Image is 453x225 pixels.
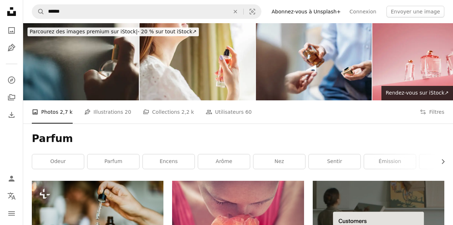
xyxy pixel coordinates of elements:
[245,108,252,116] span: 60
[4,189,19,203] button: Langue
[23,23,139,100] img: Woman using perfume.
[345,6,381,17] a: Connexion
[436,154,444,169] button: faire défiler la liste vers la droite
[32,154,84,169] a: odeur
[87,154,139,169] a: parfum
[4,73,19,87] a: Explorer
[386,90,449,96] span: Rendez-vous sur iStock ↗
[143,154,195,169] a: encens
[30,29,197,34] span: - 20 % sur tout iStock ↗
[386,6,444,17] button: Envoyer une image
[4,206,19,221] button: Menu
[4,171,19,186] a: Connexion / S’inscrire
[364,154,416,169] a: Émission
[420,100,444,124] button: Filtres
[4,90,19,105] a: Collections
[84,100,131,124] a: Illustrations 20
[143,100,194,124] a: Collections 2,2 k
[4,41,19,55] a: Illustrations
[253,154,305,169] a: nez
[23,23,203,41] a: Parcourez des images premium sur iStock|- 20 % sur tout iStock↗
[32,5,44,18] button: Rechercher sur Unsplash
[256,23,372,100] img: Gros plan de mains démontrant un parfum dans un cadre de vente au détail
[32,4,261,19] form: Rechercher des visuels sur tout le site
[267,6,345,17] a: Abonnez-vous à Unsplash+
[32,132,444,145] h1: Parfum
[30,29,138,34] span: Parcourez des images premium sur iStock |
[198,154,250,169] a: arôme
[227,5,243,18] button: Effacer
[244,5,261,18] button: Recherche de visuels
[309,154,360,169] a: Sentir
[125,108,131,116] span: 20
[4,23,19,38] a: Photos
[4,108,19,122] a: Historique de téléchargement
[206,100,252,124] a: Utilisateurs 60
[140,23,255,100] img: Femme se délectant dans le parfum du parfum
[181,108,194,116] span: 2,2 k
[381,86,453,100] a: Rendez-vous sur iStock↗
